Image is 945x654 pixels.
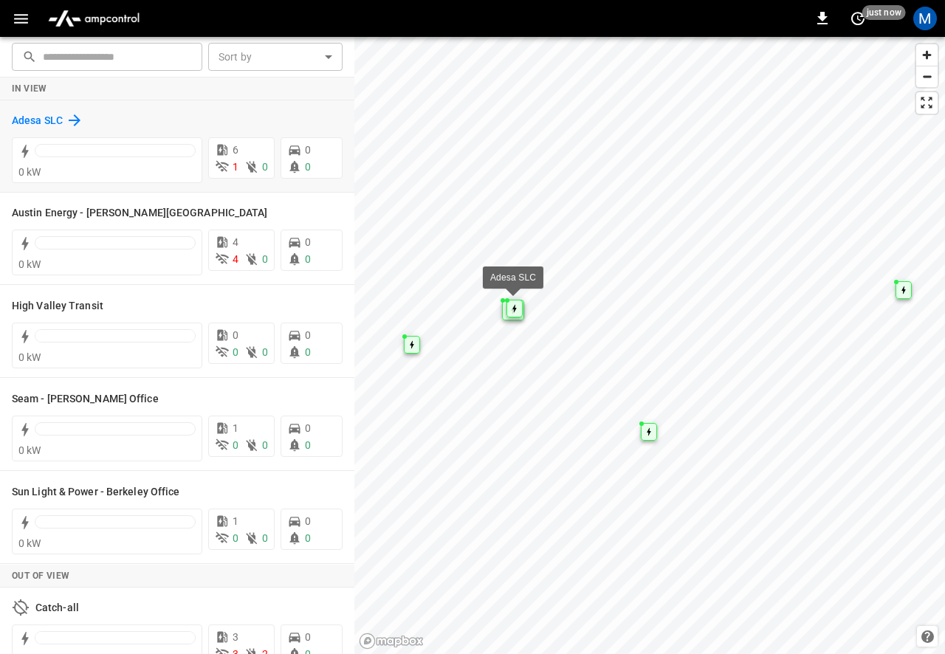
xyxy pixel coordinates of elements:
button: Zoom out [916,66,938,87]
h6: High Valley Transit [12,298,103,314]
canvas: Map [354,37,945,654]
span: 0 [233,439,238,451]
div: Adesa SLC [490,270,536,285]
a: Mapbox homepage [359,633,424,650]
h6: Seam - Holbrook Office [12,391,159,407]
span: 0 [305,422,311,434]
span: 0 kW [18,537,41,549]
span: 0 [233,532,238,544]
span: 0 [262,161,268,173]
span: 0 kW [18,166,41,178]
strong: Out of View [12,571,69,581]
span: 0 [305,253,311,265]
div: Map marker [506,300,523,317]
span: 0 [305,161,311,173]
img: ampcontrol.io logo [42,4,145,32]
span: 0 [305,236,311,248]
h6: Adesa SLC [12,113,63,129]
span: 0 [305,439,311,451]
div: Map marker [641,423,657,441]
span: 0 [233,346,238,358]
span: 0 [262,439,268,451]
span: 0 [233,329,238,341]
span: 0 [262,532,268,544]
span: 0 kW [18,444,41,456]
button: set refresh interval [846,7,870,30]
span: 6 [233,144,238,156]
strong: In View [12,83,47,94]
div: profile-icon [913,7,937,30]
span: 1 [233,515,238,527]
span: 0 [305,144,311,156]
span: 0 [305,631,311,643]
span: 1 [233,422,238,434]
div: Map marker [502,300,524,320]
span: just now [862,5,906,20]
span: 0 [305,515,311,527]
span: 0 kW [18,258,41,270]
div: Map marker [896,281,912,299]
span: 0 [262,346,268,358]
span: 0 [305,532,311,544]
span: 4 [233,253,238,265]
span: 0 [305,329,311,341]
span: 0 [305,346,311,358]
span: 0 [262,253,268,265]
h6: Austin Energy - Decker Creek Power Station [12,205,268,221]
div: Map marker [404,336,420,354]
h6: Sun Light & Power - Berkeley Office [12,484,180,500]
span: 3 [233,631,238,643]
span: 1 [233,161,238,173]
h6: Catch-all [35,600,79,616]
span: 4 [233,236,238,248]
span: 0 kW [18,351,41,363]
button: Zoom in [916,44,938,66]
